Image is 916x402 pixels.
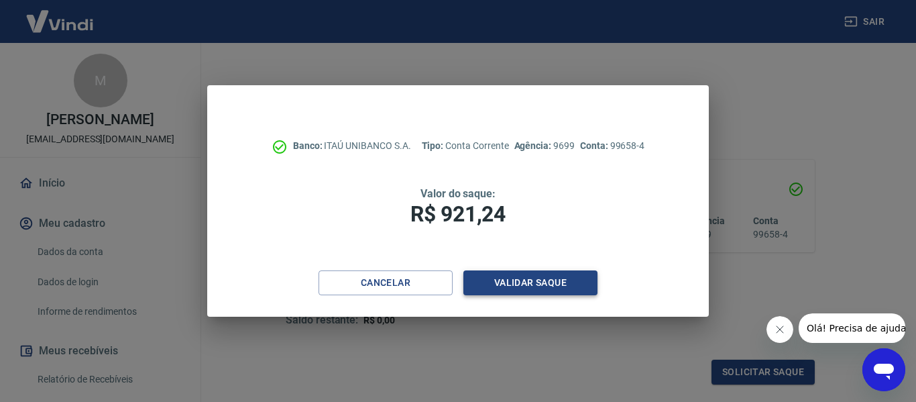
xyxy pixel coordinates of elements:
[799,313,905,343] iframe: Mensagem da empresa
[410,201,506,227] span: R$ 921,24
[293,139,411,153] p: ITAÚ UNIBANCO S.A.
[319,270,453,295] button: Cancelar
[8,9,113,20] span: Olá! Precisa de ajuda?
[580,139,644,153] p: 99658-4
[420,187,496,200] span: Valor do saque:
[514,139,575,153] p: 9699
[862,348,905,391] iframe: Botão para abrir a janela de mensagens
[422,139,509,153] p: Conta Corrente
[293,140,325,151] span: Banco:
[766,316,793,343] iframe: Fechar mensagem
[580,140,610,151] span: Conta:
[514,140,554,151] span: Agência:
[422,140,446,151] span: Tipo:
[463,270,597,295] button: Validar saque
